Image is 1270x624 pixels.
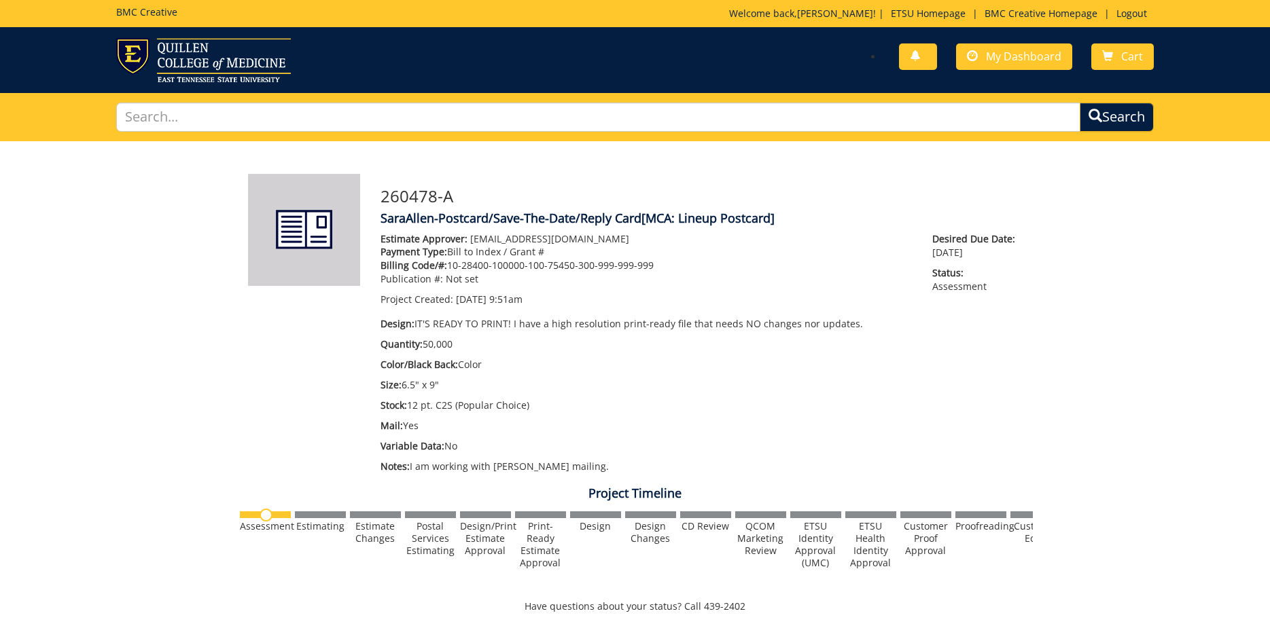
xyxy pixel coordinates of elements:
input: Search... [116,103,1081,132]
p: Welcome back, ! | | | [729,7,1154,20]
h3: 260478-A [381,187,1023,205]
p: 12 pt. C2S (Popular Choice) [381,399,913,412]
span: Payment Type: [381,245,447,258]
h5: BMC Creative [116,7,177,17]
p: Bill to Index / Grant # [381,245,913,259]
span: Notes: [381,460,410,473]
span: Estimate Approver: [381,232,468,245]
h4: SaraAllen-Postcard/Save-The-Date/Reply Card [381,212,1023,225]
span: Not set [446,272,478,285]
img: ETSU logo [116,38,291,82]
span: Quantity: [381,337,423,350]
div: Customer Proof Approval [900,520,951,557]
div: Estimating [295,520,346,532]
p: No [381,439,913,453]
p: I am working with [PERSON_NAME] mailing. [381,460,913,473]
span: Publication #: [381,272,443,285]
a: [PERSON_NAME] [797,7,873,20]
p: IT'S READY TO PRINT! I have a high resolution print-ready file that needs NO changes nor updates. [381,317,913,331]
p: [EMAIL_ADDRESS][DOMAIN_NAME] [381,232,913,246]
div: QCOM Marketing Review [735,520,786,557]
a: ETSU Homepage [884,7,972,20]
div: Proofreading [955,520,1006,532]
span: Billing Code/#: [381,259,447,272]
a: My Dashboard [956,43,1072,70]
a: Cart [1091,43,1154,70]
p: Color [381,358,913,371]
button: Search [1080,103,1154,132]
span: My Dashboard [986,49,1061,64]
span: Project Created: [381,293,453,306]
span: [DATE] 9:51am [456,293,523,306]
div: Customer Edits [1010,520,1061,545]
div: Postal Services Estimating [405,520,456,557]
span: Mail: [381,419,403,432]
p: Have questions about your status? Call 439-2402 [238,600,1033,613]
p: [DATE] [932,232,1022,259]
span: Status: [932,266,1022,280]
span: Desired Due Date: [932,232,1022,246]
div: Print-Ready Estimate Approval [515,520,566,569]
div: ETSU Health Identity Approval [845,520,896,569]
div: CD Review [680,520,731,532]
div: Design/Print Estimate Approval [460,520,511,557]
p: 10-28400-100000-100-75450-300-999-999-999 [381,259,913,272]
p: 6.5" x 9" [381,378,913,392]
p: Yes [381,419,913,433]
a: Logout [1110,7,1154,20]
span: Design: [381,317,414,330]
span: Size: [381,378,402,391]
span: Variable Data: [381,439,444,452]
div: Design [570,520,621,532]
h4: Project Timeline [238,487,1033,500]
img: Product featured image [248,174,360,286]
span: [MCA: Lineup Postcard] [641,210,775,226]
a: BMC Creative Homepage [978,7,1104,20]
span: Color/Black Back: [381,358,458,371]
div: Assessment [240,520,291,532]
p: 50,000 [381,337,913,351]
div: Estimate Changes [350,520,401,545]
img: no [260,509,272,521]
span: Stock: [381,399,407,411]
p: Assessment [932,266,1022,293]
span: Cart [1121,49,1143,64]
div: Design Changes [625,520,676,545]
div: ETSU Identity Approval (UMC) [790,520,841,569]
